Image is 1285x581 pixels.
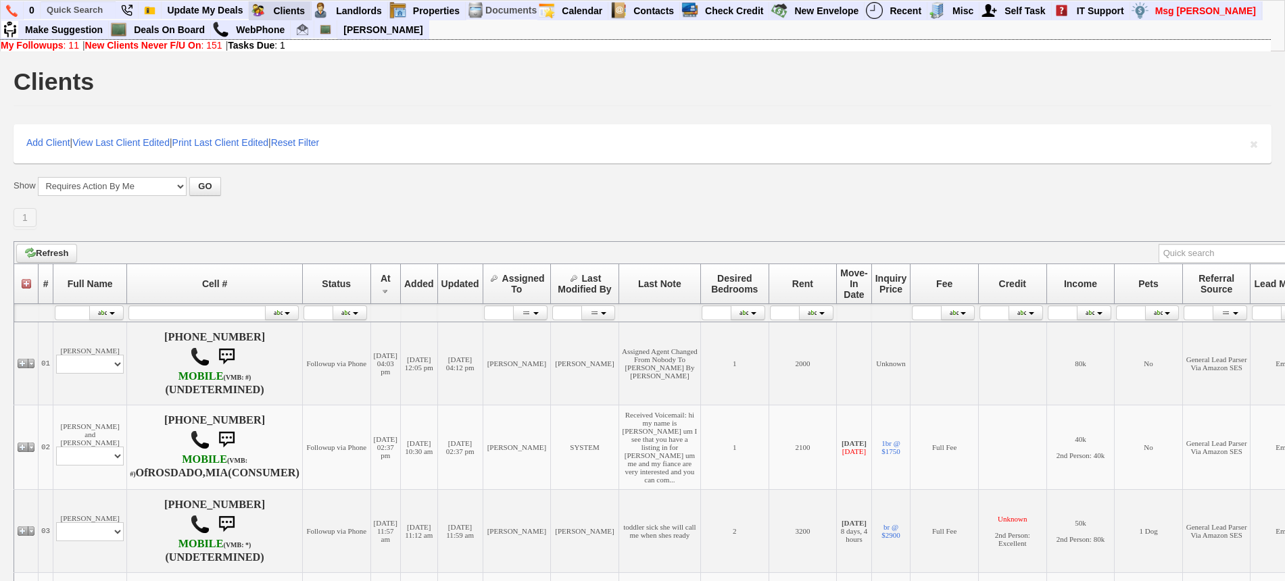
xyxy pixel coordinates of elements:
[297,24,308,35] img: jorge@homesweethomeproperties.com
[20,21,109,39] a: Make Suggestion
[24,1,41,19] a: 0
[381,273,391,284] span: At
[711,273,758,295] span: Desired Bedrooms
[110,21,127,38] img: chalkboard.png
[128,21,211,39] a: Deals On Board
[72,137,170,148] a: View Last Client Edited
[39,263,53,303] th: #
[144,5,155,16] img: Bookmark.png
[483,405,551,489] td: [PERSON_NAME]
[190,514,210,534] img: call.png
[213,511,240,538] img: sms.png
[189,177,220,196] button: GO
[911,489,979,572] td: Full Fee
[53,489,127,572] td: [PERSON_NAME]
[981,2,998,19] img: myadd.png
[871,322,911,405] td: Unknown
[936,278,952,289] span: Fee
[840,268,867,300] span: Move-In Date
[130,457,247,478] font: (VMB: #)
[268,2,311,20] a: Clients
[681,2,698,19] img: creditreport.png
[178,370,224,382] font: MOBILE
[39,489,53,572] td: 03
[837,489,871,572] td: 8 days, 4 hours
[619,489,700,572] td: toddler sick she will call me when shes ready
[224,541,251,549] font: (VMB: *)
[619,405,700,489] td: Received Voicemail: hi my name is [PERSON_NAME] um I see that you have a listing in for [PERSON_N...
[866,2,883,19] img: recent.png
[85,40,222,51] a: New Clients Never F/U On: 151
[700,405,769,489] td: 1
[14,70,94,94] h1: Clients
[228,40,285,51] a: Tasks Due: 1
[312,2,329,19] img: landlord.png
[1150,2,1262,20] a: Msg [PERSON_NAME]
[911,405,979,489] td: Full Fee
[502,273,545,295] span: Assigned To
[178,370,251,382] b: T-Mobile USA, Inc.
[1198,273,1234,295] span: Referral Source
[929,2,946,19] img: officebldg.png
[39,322,53,405] td: 01
[789,2,865,20] a: New Envelope
[389,2,406,19] img: properties.png
[556,2,608,20] a: Calendar
[1182,405,1251,489] td: General Lead Parser Via Amazon SES
[401,489,438,572] td: [DATE] 11:12 am
[231,21,291,39] a: WebPhone
[370,405,400,489] td: [DATE] 02:37 pm
[162,1,249,19] a: Update My Deals
[999,278,1026,289] span: Credit
[1053,2,1070,19] img: help2.png
[14,124,1271,163] div: | | |
[628,2,680,20] a: Contacts
[53,405,127,489] td: [PERSON_NAME] and [PERSON_NAME]
[1115,405,1183,489] td: No
[370,489,400,572] td: [DATE] 11:57 am
[1115,322,1183,405] td: No
[1071,2,1130,20] a: IT Support
[771,2,787,19] img: gmoney.png
[178,538,251,550] b: Verizon Wireless
[769,322,837,405] td: 2000
[212,21,229,38] img: call.png
[190,347,210,367] img: call.png
[483,322,551,405] td: [PERSON_NAME]
[130,414,299,480] h4: [PHONE_NUMBER] Of (CONSUMER)
[551,489,619,572] td: [PERSON_NAME]
[68,278,113,289] span: Full Name
[178,538,224,550] font: MOBILE
[14,208,37,227] a: 1
[1182,322,1251,405] td: General Lead Parser Via Amazon SES
[130,499,299,563] h4: [PHONE_NUMBER] (UNDETERMINED)
[619,322,700,405] td: Assigned Agent Changed From Nobody To [PERSON_NAME] By [PERSON_NAME]
[769,405,837,489] td: 2100
[302,405,370,489] td: Followup via Phone
[26,137,70,148] a: Add Client
[437,322,483,405] td: [DATE] 04:12 pm
[610,2,627,19] img: contact.png
[401,322,438,405] td: [DATE] 12:05 pm
[441,278,479,289] span: Updated
[14,180,36,192] label: Show
[322,278,351,289] span: Status
[881,439,900,455] a: 1br @ $1750
[338,21,428,39] a: [PERSON_NAME]
[485,1,537,20] td: Documents
[182,453,227,465] font: MOBILE
[148,467,228,479] b: ROSDADO,MIA
[1046,405,1115,489] td: 40k 2nd Person: 40k
[437,489,483,572] td: [DATE] 11:59 am
[1155,5,1256,16] font: Msg [PERSON_NAME]
[1132,2,1148,19] img: money.png
[1046,322,1115,405] td: 80k
[842,519,867,527] b: [DATE]
[875,273,907,295] span: Inquiry Price
[228,40,274,51] b: Tasks Due
[999,2,1051,20] a: Self Task
[130,453,247,479] b: T-Mobile USA, Inc.
[1138,278,1159,289] span: Pets
[172,137,268,148] a: Print Last Client Edited
[1182,489,1251,572] td: General Lead Parser Via Amazon SES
